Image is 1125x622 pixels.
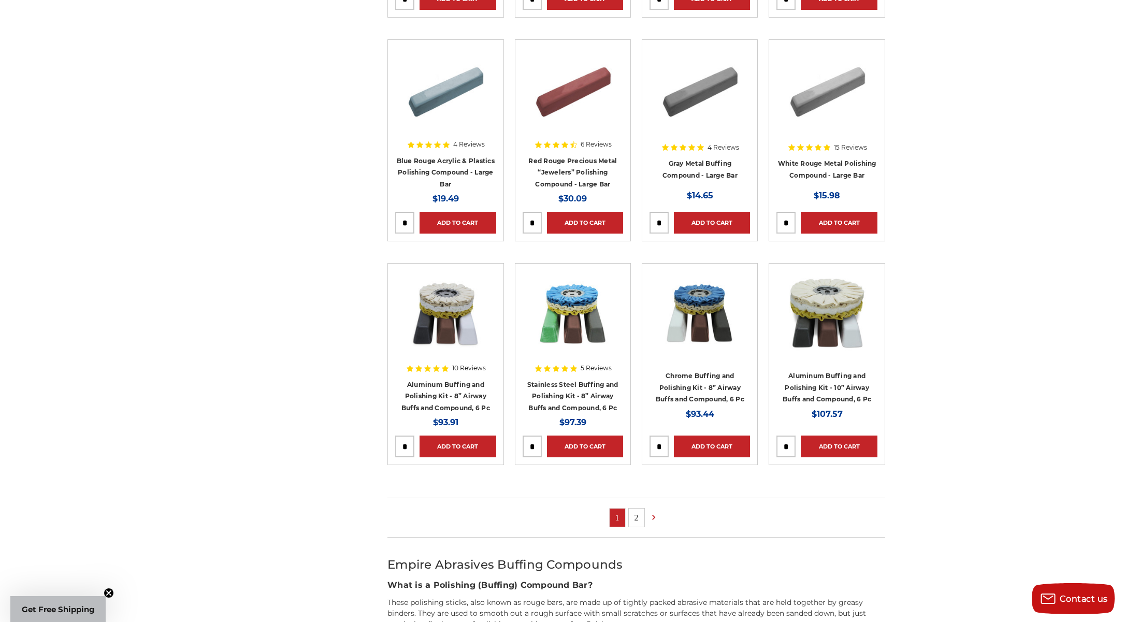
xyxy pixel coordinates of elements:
span: $93.91 [433,417,458,427]
a: Red Rouge Precious Metal “Jewelers” Polishing Compound - Large Bar [528,157,617,188]
img: 8 inch airway buffing wheel and compound kit for aluminum [404,271,487,354]
div: Get Free ShippingClose teaser [10,596,106,622]
h2: Empire Abrasives Buffing Compounds [387,556,885,574]
a: Add to Cart [801,212,877,234]
img: Gray Buffing Compound [658,47,741,130]
a: 8 inch airway buffing wheel and compound kit for stainless steel [523,271,623,371]
span: $19.49 [432,194,459,204]
button: Close teaser [104,588,114,598]
a: Add to Cart [674,436,750,457]
a: 8 inch airway buffing wheel and compound kit for chrome [650,271,750,371]
img: 8 inch airway buffing wheel and compound kit for stainless steel [531,271,614,354]
span: 4 Reviews [708,144,739,151]
a: Add to Cart [547,436,623,457]
a: Add to Cart [420,212,496,234]
a: Blue Rouge Acrylic & Plastics Polishing Compound - Large Bar [397,157,495,188]
img: White Rouge Buffing Compound [786,47,869,130]
span: $93.44 [686,409,714,419]
a: Add to Cart [674,212,750,234]
a: Blue rouge polishing compound [395,47,496,148]
a: Aluminum Buffing and Polishing Kit - 10” Airway Buffs and Compound, 6 Pc [783,372,871,403]
img: Blue rouge polishing compound [404,47,487,130]
h3: What is a Polishing (Buffing) Compound Bar? [387,579,885,591]
a: 8 inch airway buffing wheel and compound kit for aluminum [395,271,496,371]
span: Get Free Shipping [22,604,95,614]
a: 1 [610,509,625,527]
img: Red Rouge Jewelers Buffing Compound [531,47,614,130]
img: 8 inch airway buffing wheel and compound kit for chrome [658,271,741,354]
a: White Rouge Metal Polishing Compound - Large Bar [778,160,876,179]
span: $15.98 [814,191,840,200]
a: Gray Metal Buffing Compound - Large Bar [662,160,738,179]
span: $107.57 [812,409,843,419]
a: Gray Buffing Compound [650,47,750,148]
a: White Rouge Buffing Compound [776,47,877,148]
span: $97.39 [559,417,586,427]
span: $30.09 [558,194,587,204]
img: 10 inch airway buff and polishing compound kit for aluminum [786,271,869,354]
a: Aluminum Buffing and Polishing Kit - 8” Airway Buffs and Compound, 6 Pc [401,381,490,412]
button: Contact us [1032,583,1115,614]
a: Red Rouge Jewelers Buffing Compound [523,47,623,148]
span: 15 Reviews [834,144,867,151]
a: 10 inch airway buff and polishing compound kit for aluminum [776,271,877,371]
span: Contact us [1060,594,1108,604]
a: Add to Cart [547,212,623,234]
a: Stainless Steel Buffing and Polishing Kit - 8” Airway Buffs and Compound, 6 Pc [527,381,618,412]
span: $14.65 [687,191,713,200]
a: Chrome Buffing and Polishing Kit - 8” Airway Buffs and Compound, 6 Pc [656,372,744,403]
a: Add to Cart [801,436,877,457]
a: Add to Cart [420,436,496,457]
a: 2 [629,509,644,527]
